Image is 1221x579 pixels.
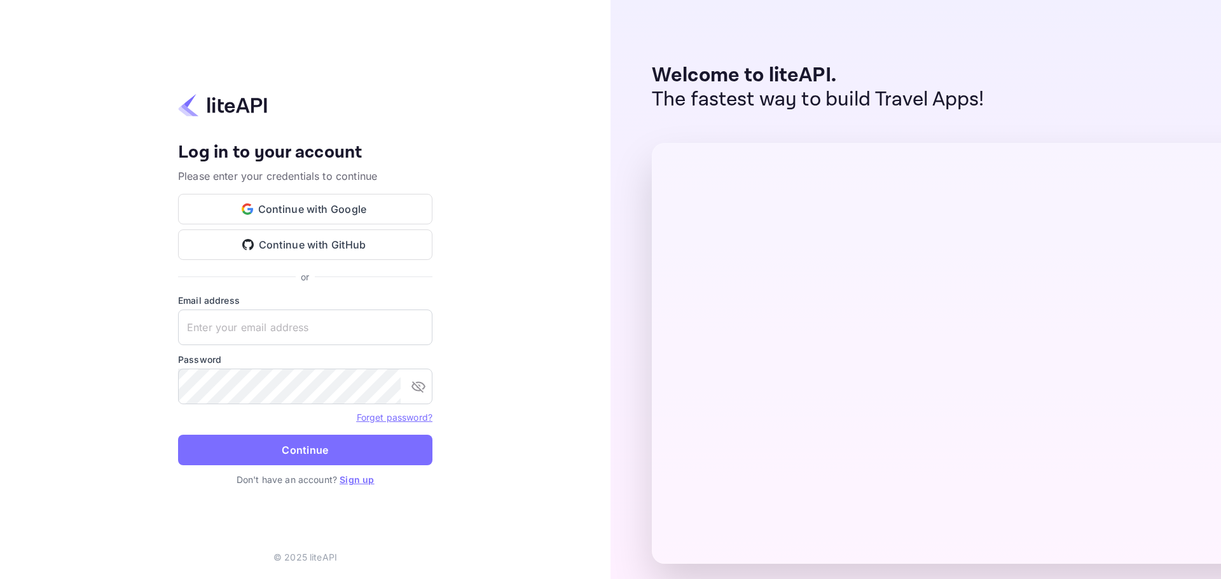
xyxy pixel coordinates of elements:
p: or [301,270,309,283]
p: Welcome to liteAPI. [652,64,984,88]
label: Password [178,353,432,366]
a: Sign up [340,474,374,485]
button: Continue with Google [178,194,432,224]
button: Continue [178,435,432,465]
p: The fastest way to build Travel Apps! [652,88,984,112]
label: Email address [178,294,432,307]
img: liteapi [178,93,267,118]
p: © 2025 liteAPI [273,550,337,564]
a: Forget password? [357,411,432,423]
button: toggle password visibility [406,374,431,399]
a: Forget password? [357,412,432,423]
p: Please enter your credentials to continue [178,168,432,184]
input: Enter your email address [178,310,432,345]
button: Continue with GitHub [178,229,432,260]
p: Don't have an account? [178,473,432,486]
h4: Log in to your account [178,142,432,164]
